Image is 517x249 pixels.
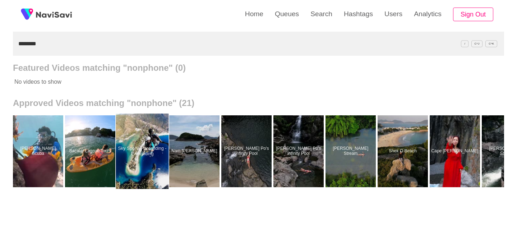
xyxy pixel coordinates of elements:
[430,115,482,187] a: Cape [PERSON_NAME]Cape Collinson
[13,63,504,73] h2: Featured Videos matching "nonphone" (0)
[378,115,430,187] a: Shek O BeachShek O Beach
[65,115,117,187] a: Bacalar Lagoon ToursBacalar Lagoon Tours
[13,98,504,108] h2: Approved Videos matching "nonphone" (21)
[326,115,378,187] a: [PERSON_NAME] StreamSheung Luk Stream
[273,115,326,187] a: [PERSON_NAME] Po's Infinity PoolMan Cheung Po's Infinity Pool
[485,40,497,47] span: C^K
[13,115,65,187] a: [PERSON_NAME] ScubaAl-Haddad Scuba
[117,115,169,187] a: Sky Sports Paragliding - ParaglidingSky Sports Paragliding - Paragliding
[461,40,468,47] span: /
[221,115,273,187] a: [PERSON_NAME] Po's Infinity PoolMan Cheung Po's Infinity Pool
[471,40,483,47] span: C^J
[18,5,36,23] img: fireSpot
[453,8,493,22] button: Sign Out
[36,11,72,18] img: fireSpot
[13,73,455,91] p: No videos to show
[169,115,221,187] a: Nam [PERSON_NAME]Nam Fung Chau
